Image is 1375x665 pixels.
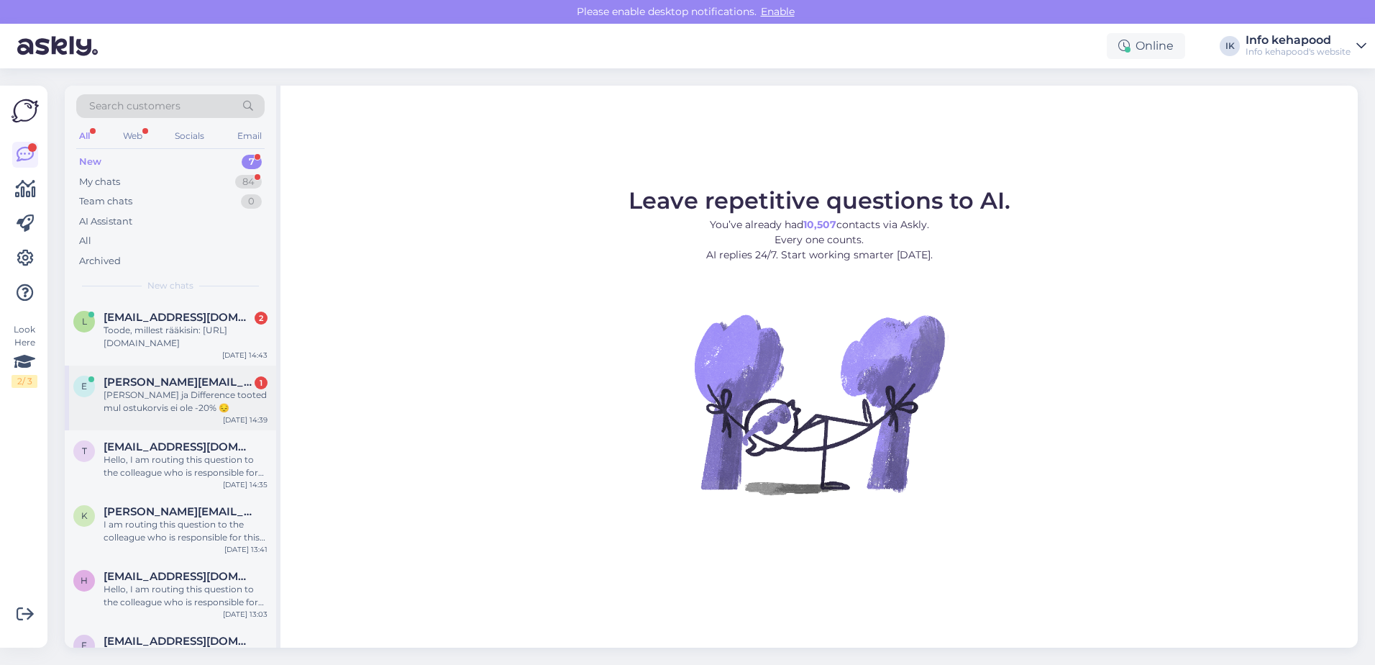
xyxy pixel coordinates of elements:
div: [DATE] 14:43 [222,350,268,361]
div: Info kehapood's website [1246,46,1351,58]
div: Hello, I am routing this question to the colleague who is responsible for this topic. The reply m... [104,453,268,479]
div: Archived [79,254,121,268]
span: Leave repetitive questions to AI. [629,186,1010,214]
div: [DATE] 13:41 [224,544,268,555]
div: All [79,234,91,248]
div: Info kehapood [1246,35,1351,46]
div: Look Here [12,323,37,388]
div: New [79,155,101,169]
span: k [81,510,88,521]
div: [DATE] 14:35 [223,479,268,490]
div: 2 [255,312,268,325]
span: h [81,575,88,586]
div: IK [1220,36,1240,56]
span: t [82,445,87,456]
div: I am routing this question to the colleague who is responsible for this topic. The reply might ta... [104,518,268,544]
div: 1 [255,376,268,389]
div: All [76,127,93,145]
div: Team chats [79,194,132,209]
div: [PERSON_NAME] ja Difference tooted mul ostukorvis ei ole -20% 😔 [104,389,268,415]
img: No Chat active [690,274,949,533]
div: 0 [241,194,262,209]
b: 10,507 [803,218,836,231]
div: Online [1107,33,1185,59]
img: Askly Logo [12,97,39,125]
span: Enable [757,5,799,18]
span: toropagnessa@gmail.com [104,440,253,453]
div: Email [234,127,265,145]
span: f [81,640,87,651]
p: You’ve already had contacts via Askly. Every one counts. AI replies 24/7. Start working smarter [... [629,217,1010,263]
div: [DATE] 14:39 [223,415,268,425]
span: lizzy19@hot.ee [104,311,253,324]
span: kelly.koger1@gmail.com [104,505,253,518]
div: 2 / 3 [12,375,37,388]
span: evelin.kristin@gmail.com [104,376,253,389]
span: helinmarkus@hotmail.com [104,570,253,583]
div: My chats [79,175,120,189]
span: l [82,316,87,327]
span: flowerindex@gmail.com [104,635,253,648]
div: 7 [242,155,262,169]
span: New chats [147,279,193,292]
div: Web [120,127,145,145]
div: AI Assistant [79,214,132,229]
div: 84 [235,175,262,189]
a: Info kehapoodInfo kehapood's website [1246,35,1366,58]
div: Toode, millest rääkisin: [URL][DOMAIN_NAME] [104,324,268,350]
span: e [81,381,87,392]
div: Hello, I am routing this question to the colleague who is responsible for this topic. The reply m... [104,583,268,609]
div: Socials [172,127,207,145]
span: Search customers [89,99,181,114]
div: [DATE] 13:03 [223,609,268,620]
